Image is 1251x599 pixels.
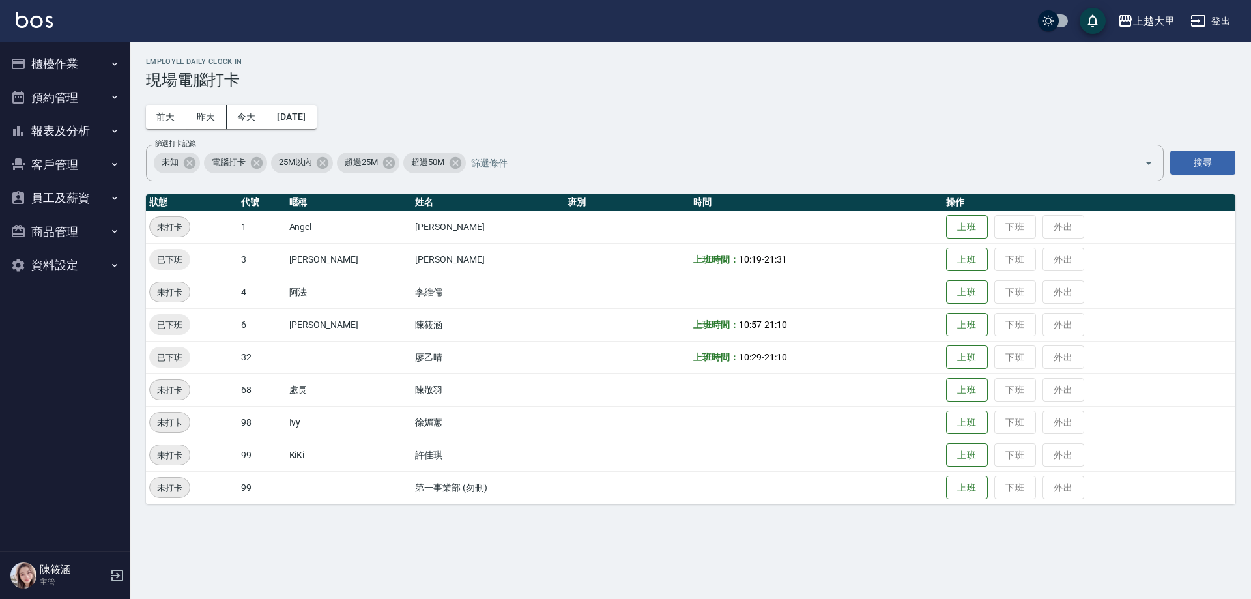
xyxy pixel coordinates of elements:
span: 已下班 [149,351,190,364]
button: 上班 [946,345,988,370]
td: 阿法 [286,276,412,308]
button: 今天 [227,105,267,129]
td: 3 [238,243,285,276]
button: 上班 [946,313,988,337]
span: 未打卡 [150,285,190,299]
button: Open [1138,153,1159,173]
td: 4 [238,276,285,308]
td: 68 [238,373,285,406]
span: 已下班 [149,318,190,332]
td: [PERSON_NAME] [412,243,564,276]
th: 暱稱 [286,194,412,211]
span: 21:10 [764,352,787,362]
td: [PERSON_NAME] [412,211,564,243]
td: 99 [238,471,285,504]
button: 員工及薪資 [5,181,125,215]
td: KiKi [286,439,412,471]
span: 超過25M [337,156,386,169]
span: 未打卡 [150,448,190,462]
span: 電腦打卡 [204,156,253,169]
div: 25M以內 [271,153,334,173]
button: 預約管理 [5,81,125,115]
span: 未打卡 [150,416,190,430]
button: 上班 [946,443,988,467]
td: 98 [238,406,285,439]
th: 代號 [238,194,285,211]
td: 陳筱涵 [412,308,564,341]
span: 未知 [154,156,186,169]
div: 電腦打卡 [204,153,267,173]
p: 主管 [40,576,106,588]
button: 上越大里 [1112,8,1180,35]
td: 32 [238,341,285,373]
td: 許佳琪 [412,439,564,471]
button: 搜尋 [1170,151,1235,175]
th: 操作 [943,194,1235,211]
button: 上班 [946,280,988,304]
button: [DATE] [266,105,316,129]
span: 超過50M [403,156,452,169]
th: 時間 [690,194,942,211]
button: 資料設定 [5,248,125,282]
button: 客戶管理 [5,148,125,182]
button: 商品管理 [5,215,125,249]
td: [PERSON_NAME] [286,243,412,276]
td: 陳敬羽 [412,373,564,406]
th: 狀態 [146,194,238,211]
span: 25M以內 [271,156,320,169]
td: 處長 [286,373,412,406]
button: 上班 [946,248,988,272]
td: - [690,341,942,373]
h5: 陳筱涵 [40,563,106,576]
span: 21:10 [764,319,787,330]
b: 上班時間： [693,319,739,330]
td: - [690,308,942,341]
button: 昨天 [186,105,227,129]
td: 第一事業部 (勿刪) [412,471,564,504]
button: 櫃檯作業 [5,47,125,81]
div: 未知 [154,153,200,173]
td: 99 [238,439,285,471]
span: 已下班 [149,253,190,267]
span: 10:19 [739,254,762,265]
span: 21:31 [764,254,787,265]
td: 徐媚蕙 [412,406,564,439]
td: - [690,243,942,276]
button: 前天 [146,105,186,129]
td: 李維儒 [412,276,564,308]
td: Ivy [286,406,412,439]
th: 班別 [564,194,691,211]
b: 上班時間： [693,254,739,265]
div: 超過50M [403,153,466,173]
td: 廖乙晴 [412,341,564,373]
b: 上班時間： [693,352,739,362]
span: 未打卡 [150,481,190,495]
button: 上班 [946,411,988,435]
span: 10:29 [739,352,762,362]
label: 篩選打卡記錄 [155,139,196,149]
td: 1 [238,211,285,243]
img: Logo [16,12,53,28]
button: 上班 [946,476,988,500]
button: 上班 [946,215,988,239]
span: 未打卡 [150,383,190,397]
button: 登出 [1185,9,1235,33]
button: 上班 [946,378,988,402]
div: 超過25M [337,153,399,173]
img: Person [10,562,36,589]
h2: Employee Daily Clock In [146,57,1235,66]
button: 報表及分析 [5,114,125,148]
div: 上越大里 [1133,13,1175,29]
td: Angel [286,211,412,243]
span: 未打卡 [150,220,190,234]
td: [PERSON_NAME] [286,308,412,341]
h3: 現場電腦打卡 [146,71,1235,89]
td: 6 [238,308,285,341]
button: save [1080,8,1106,34]
span: 10:57 [739,319,762,330]
th: 姓名 [412,194,564,211]
input: 篩選條件 [468,151,1121,174]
